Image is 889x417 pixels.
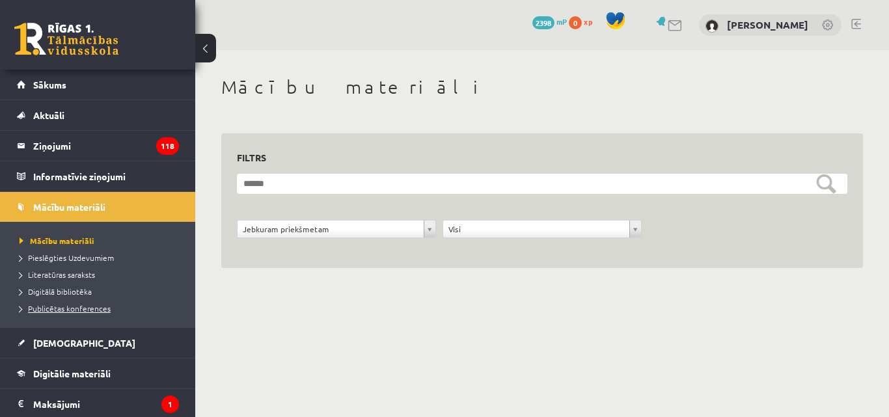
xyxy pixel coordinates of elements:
[17,100,179,130] a: Aktuāli
[20,286,182,297] a: Digitālā bibliotēka
[33,368,111,379] span: Digitālie materiāli
[727,18,808,31] a: [PERSON_NAME]
[237,149,832,167] h3: Filtrs
[448,221,624,237] span: Visi
[20,286,92,297] span: Digitālā bibliotēka
[33,337,135,349] span: [DEMOGRAPHIC_DATA]
[20,235,94,246] span: Mācību materiāli
[705,20,718,33] img: Anna Bukovska
[443,221,641,237] a: Visi
[156,137,179,155] i: 118
[20,303,111,314] span: Publicētas konferences
[33,131,179,161] legend: Ziņojumi
[20,252,182,263] a: Pieslēgties Uzdevumiem
[17,131,179,161] a: Ziņojumi118
[17,70,179,100] a: Sākums
[532,16,567,27] a: 2398 mP
[20,269,95,280] span: Literatūras saraksts
[33,161,179,191] legend: Informatīvie ziņojumi
[14,23,118,55] a: Rīgas 1. Tālmācības vidusskola
[33,109,64,121] span: Aktuāli
[20,252,114,263] span: Pieslēgties Uzdevumiem
[33,79,66,90] span: Sākums
[238,221,435,237] a: Jebkuram priekšmetam
[20,303,182,314] a: Publicētas konferences
[161,396,179,413] i: 1
[221,76,863,98] h1: Mācību materiāli
[20,269,182,280] a: Literatūras saraksts
[243,221,418,237] span: Jebkuram priekšmetam
[17,358,179,388] a: Digitālie materiāli
[556,16,567,27] span: mP
[569,16,599,27] a: 0 xp
[17,161,179,191] a: Informatīvie ziņojumi
[17,328,179,358] a: [DEMOGRAPHIC_DATA]
[17,192,179,222] a: Mācību materiāli
[569,16,582,29] span: 0
[20,235,182,247] a: Mācību materiāli
[33,201,105,213] span: Mācību materiāli
[532,16,554,29] span: 2398
[584,16,592,27] span: xp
